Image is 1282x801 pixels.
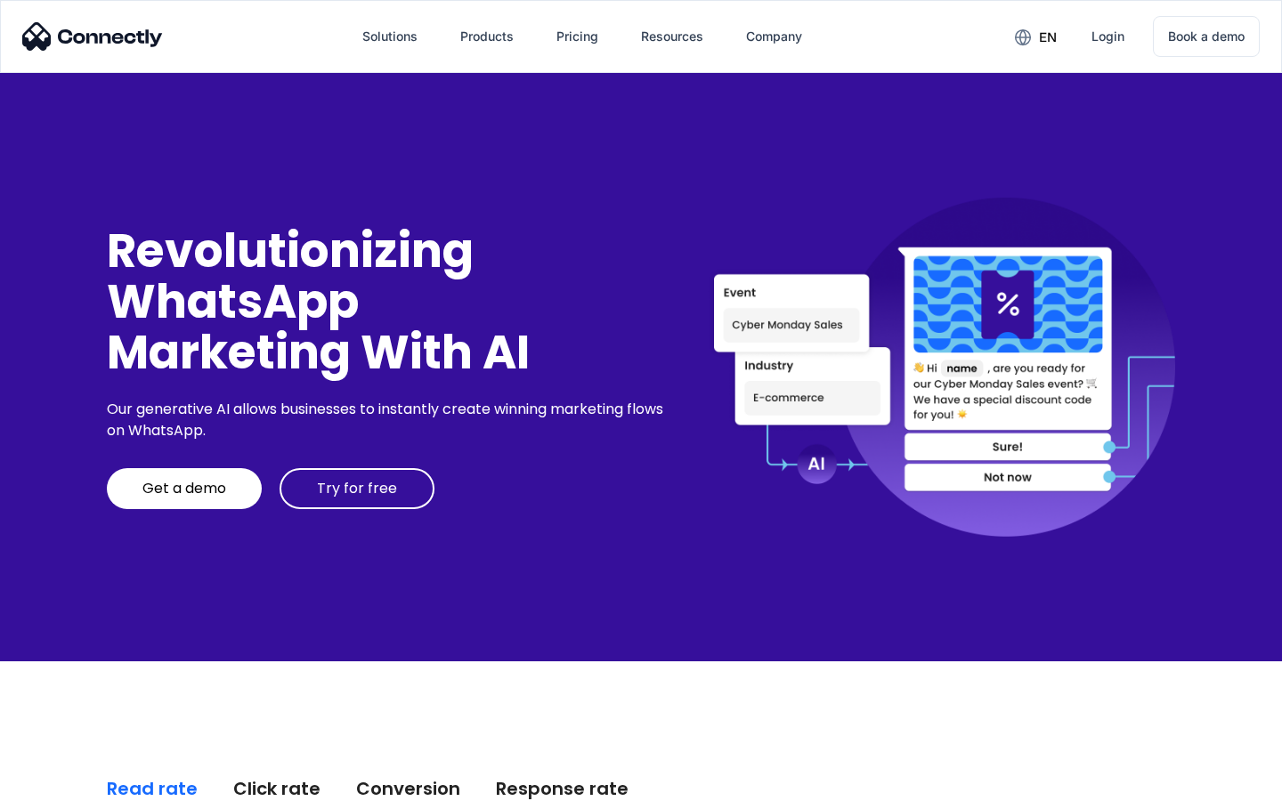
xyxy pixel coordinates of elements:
div: Pricing [556,24,598,49]
a: Pricing [542,15,613,58]
div: Response rate [496,776,629,801]
div: Login [1091,24,1124,49]
div: Conversion [356,776,460,801]
a: Get a demo [107,468,262,509]
div: Resources [641,24,703,49]
div: Read rate [107,776,198,801]
div: Our generative AI allows businesses to instantly create winning marketing flows on WhatsApp. [107,399,669,441]
div: Solutions [362,24,418,49]
div: Company [746,24,802,49]
div: Get a demo [142,480,226,498]
div: Products [460,24,514,49]
a: Login [1077,15,1139,58]
div: Revolutionizing WhatsApp Marketing With AI [107,225,669,378]
img: Connectly Logo [22,22,163,51]
div: en [1039,25,1057,50]
div: Try for free [317,480,397,498]
div: Click rate [233,776,320,801]
a: Book a demo [1153,16,1260,57]
a: Try for free [280,468,434,509]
